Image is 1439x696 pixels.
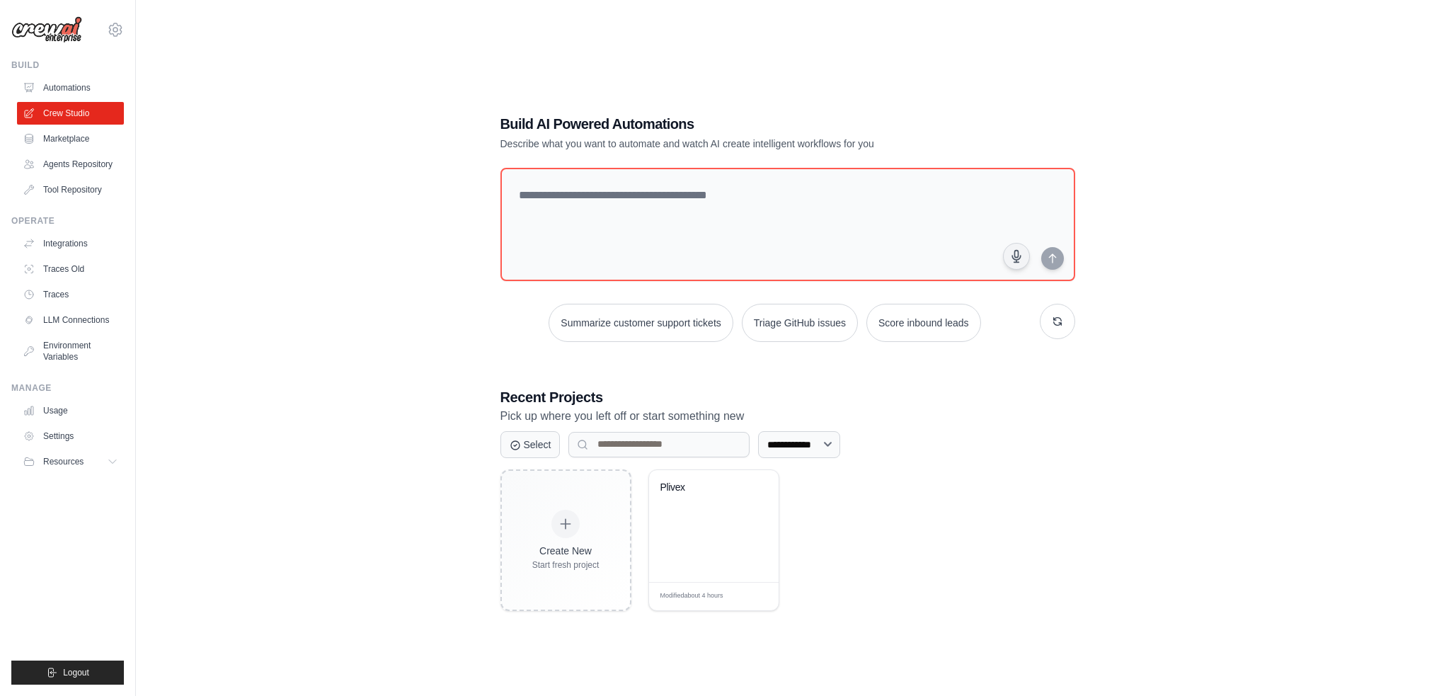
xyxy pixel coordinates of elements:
[500,137,976,151] p: Describe what you want to automate and watch AI create intelligent workflows for you
[660,591,723,601] span: Modified about 4 hours
[500,387,1075,407] h3: Recent Projects
[17,283,124,306] a: Traces
[17,258,124,280] a: Traces Old
[745,591,757,602] span: Edit
[17,334,124,368] a: Environment Variables
[1003,243,1030,270] button: Click to speak your automation idea
[11,215,124,227] div: Operate
[500,431,561,458] button: Select
[549,304,733,342] button: Summarize customer support tickets
[17,178,124,201] a: Tool Repository
[17,399,124,422] a: Usage
[11,59,124,71] div: Build
[532,559,600,571] div: Start fresh project
[17,425,124,447] a: Settings
[63,667,89,678] span: Logout
[11,382,124,394] div: Manage
[11,16,82,43] img: Logo
[17,127,124,150] a: Marketplace
[17,102,124,125] a: Crew Studio
[17,450,124,473] button: Resources
[17,232,124,255] a: Integrations
[660,481,746,494] div: Plivex
[532,544,600,558] div: Create New
[17,153,124,176] a: Agents Repository
[1040,304,1075,339] button: Get new suggestions
[11,661,124,685] button: Logout
[17,76,124,99] a: Automations
[500,114,976,134] h1: Build AI Powered Automations
[742,304,858,342] button: Triage GitHub issues
[500,407,1075,426] p: Pick up where you left off or start something new
[43,456,84,467] span: Resources
[17,309,124,331] a: LLM Connections
[866,304,981,342] button: Score inbound leads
